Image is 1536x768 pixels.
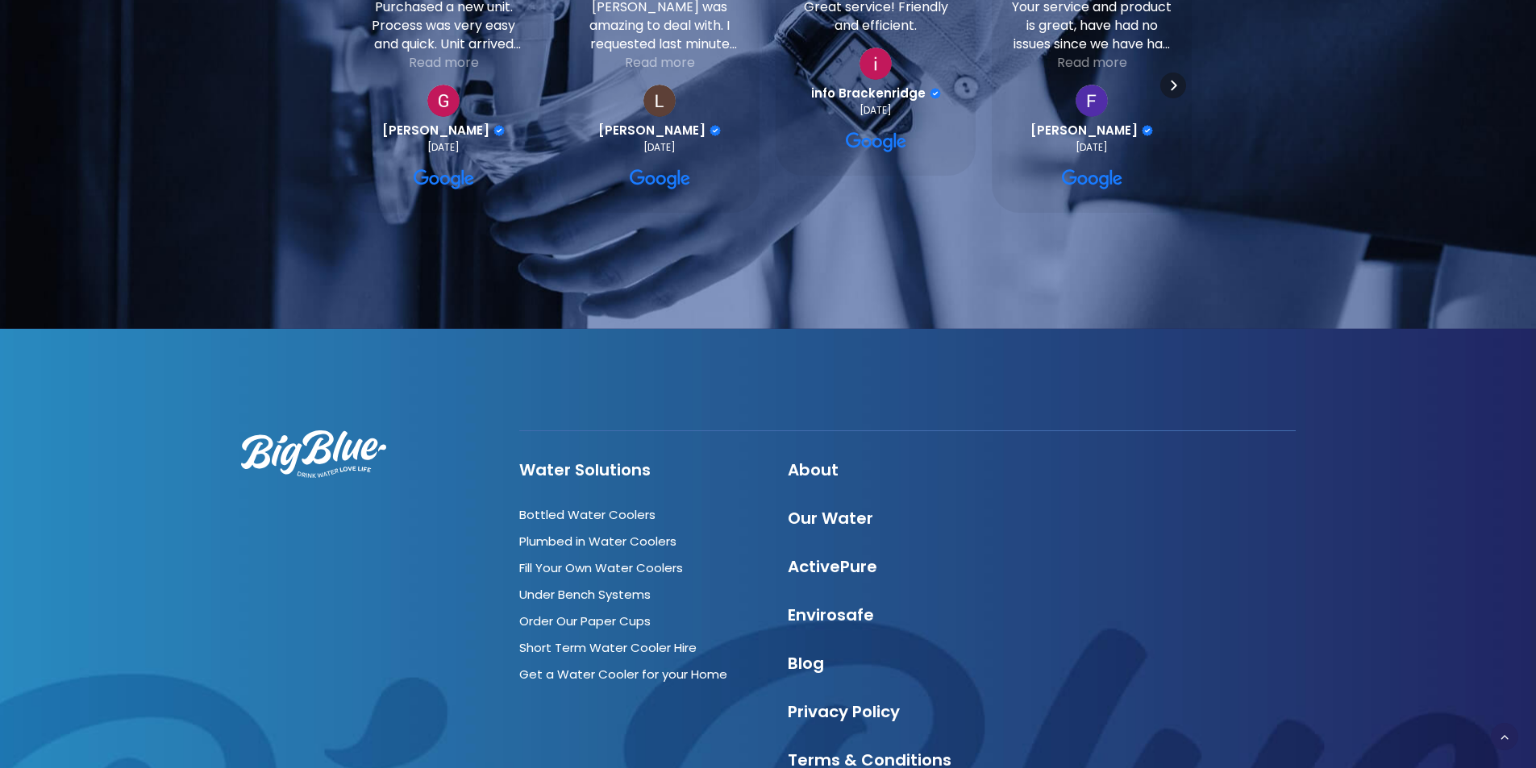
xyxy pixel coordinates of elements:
a: Under Bench Systems [519,586,651,603]
a: Short Term Water Cooler Hire [519,639,697,656]
a: Review by info Brackenridge [811,86,941,101]
div: [DATE] [860,104,892,117]
a: Review by Gillian Le Prou [382,123,505,138]
span: [PERSON_NAME] [1030,123,1138,138]
div: Next [1160,73,1186,98]
a: View on Google [643,85,676,117]
a: About [788,459,839,481]
a: View on Google [414,167,475,193]
a: ActivePure [788,555,877,578]
a: View on Google [1062,167,1123,193]
a: Privacy Policy [788,700,900,723]
div: Read more [1057,53,1127,72]
a: Get a Water Cooler for your Home [519,666,727,683]
img: Lily Stevenson [643,85,676,117]
a: Plumbed in Water Coolers [519,533,676,550]
a: Review by Faye Berry [1030,123,1153,138]
a: Blog [788,652,824,675]
img: info Brackenridge [860,48,892,80]
a: Envirosafe [788,604,874,626]
span: [PERSON_NAME] [382,123,489,138]
div: Previous [350,73,376,98]
div: Verified Customer [930,88,941,99]
a: Fill Your Own Water Coolers [519,559,683,576]
iframe: Chatbot [1430,662,1513,745]
div: Verified Customer [493,125,505,136]
div: Read more [625,53,695,72]
div: Read more [409,53,479,72]
span: info Brackenridge [811,86,926,101]
div: Verified Customer [710,125,721,136]
a: View on Google [427,85,460,117]
a: View on Google [630,167,691,193]
div: [DATE] [427,141,460,154]
a: Our Water [788,507,873,529]
div: [DATE] [1076,141,1108,154]
a: View on Google [860,48,892,80]
img: Gillian Le Prou [427,85,460,117]
div: [DATE] [643,141,676,154]
div: Verified Customer [1142,125,1153,136]
a: View on Google [846,130,907,156]
a: View on Google [1076,85,1108,117]
img: Faye Berry [1076,85,1108,117]
a: Bottled Water Coolers [519,506,656,523]
h4: Water Solutions [519,460,759,479]
a: Review by Lily Stevenson [598,123,721,138]
a: Order Our Paper Cups [519,612,651,629]
span: [PERSON_NAME] [598,123,706,138]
